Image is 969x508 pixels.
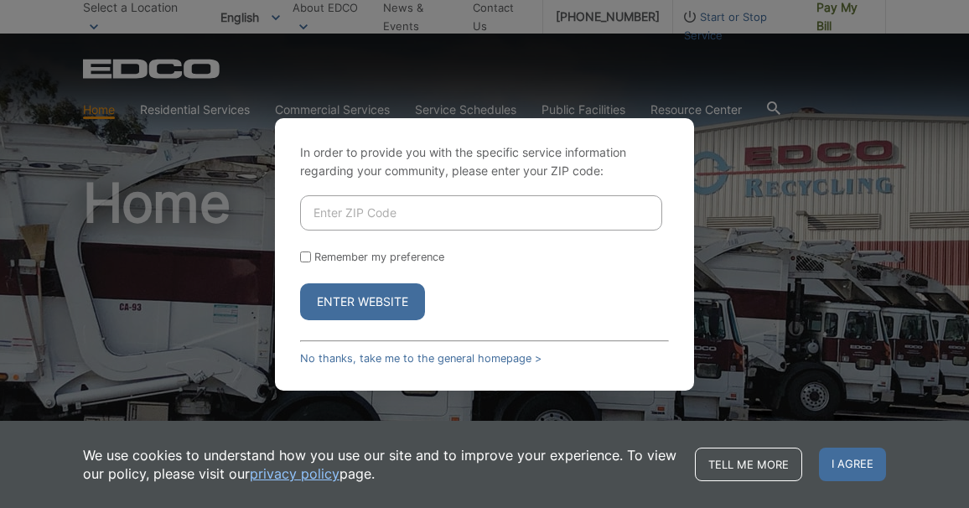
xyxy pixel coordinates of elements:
[300,195,662,231] input: Enter ZIP Code
[300,143,669,180] p: In order to provide you with the specific service information regarding your community, please en...
[300,352,541,365] a: No thanks, take me to the general homepage >
[250,464,339,483] a: privacy policy
[83,446,678,483] p: We use cookies to understand how you use our site and to improve your experience. To view our pol...
[314,251,444,263] label: Remember my preference
[695,448,802,481] a: Tell me more
[300,283,425,320] button: Enter Website
[819,448,886,481] span: I agree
